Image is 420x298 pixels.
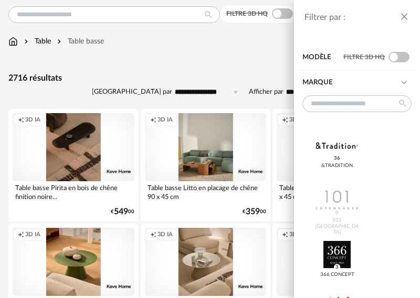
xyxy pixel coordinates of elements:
[320,272,354,278] div: 366 Concept
[302,70,401,95] div: Marque
[334,264,340,271] span: 3
[332,155,342,162] span: 36
[304,12,399,23] div: Filtrer par :
[321,163,353,169] div: &tradition
[343,54,385,60] span: Filtre 3D HQ
[302,45,343,70] div: Modèle
[399,10,409,24] button: close drawer
[302,70,412,95] div: Marque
